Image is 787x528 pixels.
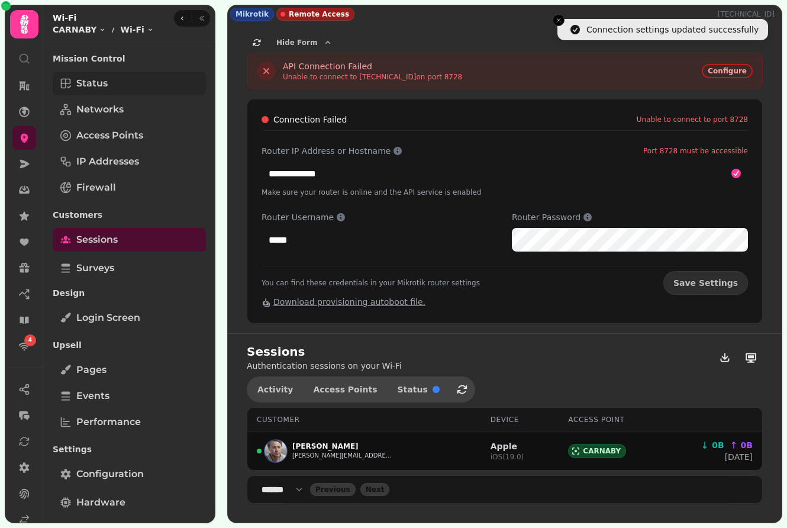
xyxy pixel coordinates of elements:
[262,278,480,288] div: You can find these credentials in your Mikrotik router settings
[491,452,524,462] p: iOS ( 19.0 )
[289,9,349,19] span: Remote Access
[741,440,753,450] span: 0B
[53,282,206,304] p: Design
[283,60,462,72] div: API Connection Failed
[53,48,206,69] p: Mission Control
[53,439,206,460] p: Settings
[76,467,144,481] span: Configuration
[272,36,337,50] button: Hide Form
[262,297,425,307] a: Download provisioning autoboot file.
[273,297,425,307] span: Download provisioning autoboot file.
[76,128,143,143] span: Access Points
[120,24,153,36] button: Wi-Fi
[643,146,748,156] span: Port 8728 must be accessible
[366,486,385,493] span: Next
[76,76,108,91] span: Status
[708,67,747,75] span: Configure
[262,188,748,197] p: Make sure your router is online and the API service is enabled
[283,72,462,82] div: Unable to connect to [TECHNICAL_ID] on port 8728
[553,14,565,26] button: Close toast
[53,462,206,486] a: Configuration
[28,336,32,345] span: 4
[53,410,206,434] a: Performance
[304,378,386,401] button: Access Points
[76,181,116,195] span: Firewall
[273,114,347,125] span: Connection Failed
[76,233,118,247] span: Sessions
[53,176,206,199] a: Firewall
[315,486,350,493] span: Previous
[53,256,206,280] a: Surveys
[673,279,738,287] span: Save Settings
[262,211,498,223] label: Router Username
[76,363,107,377] span: Pages
[230,8,274,21] div: Mikrotik
[398,385,428,394] span: Status
[53,12,154,24] h2: Wi-Fi
[53,24,154,36] nav: breadcrumb
[257,415,472,424] div: Customer
[276,39,317,46] span: Hide Form
[257,385,293,394] span: Activity
[388,378,449,401] button: Status
[53,72,206,95] a: Status
[583,446,621,456] span: CARNABY
[76,389,109,403] span: Events
[310,483,356,496] button: back
[718,9,779,19] p: [TECHNICAL_ID]
[663,271,748,295] button: Save Settings
[53,204,206,226] p: Customers
[76,154,139,169] span: IP Addresses
[512,211,748,223] label: Router Password
[292,442,393,451] p: [PERSON_NAME]
[702,64,753,78] button: Configure
[292,451,393,461] button: [PERSON_NAME][EMAIL_ADDRESS]
[53,150,206,173] a: IP Addresses
[53,24,96,36] span: CARNABY
[53,98,206,121] a: Networks
[248,378,302,401] button: Activity
[247,360,402,372] p: Authentication sessions on your Wi-Fi
[491,415,550,424] div: Device
[247,475,763,504] nav: Pagination
[262,145,748,157] label: Router IP Address or Hostname
[53,491,206,514] a: Hardware
[313,385,377,394] span: Access Points
[53,24,106,36] button: CARNABY
[725,452,753,462] a: [DATE]
[712,440,724,450] span: 0B
[12,334,36,358] a: 4
[76,311,140,325] span: Login screen
[53,228,206,252] a: Sessions
[586,24,759,36] div: Connection settings updated successfully
[265,440,287,462] img: P C
[53,306,206,330] a: Login screen
[53,384,206,408] a: Events
[76,495,125,510] span: Hardware
[76,261,114,275] span: Surveys
[568,415,654,424] div: Access Point
[637,115,748,124] div: Unable to connect to port 8728
[491,440,524,452] p: Apple
[53,334,206,356] p: Upsell
[53,358,206,382] a: Pages
[360,483,390,496] button: next
[247,343,402,360] h2: Sessions
[76,415,141,429] span: Performance
[76,102,124,117] span: Networks
[53,124,206,147] a: Access Points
